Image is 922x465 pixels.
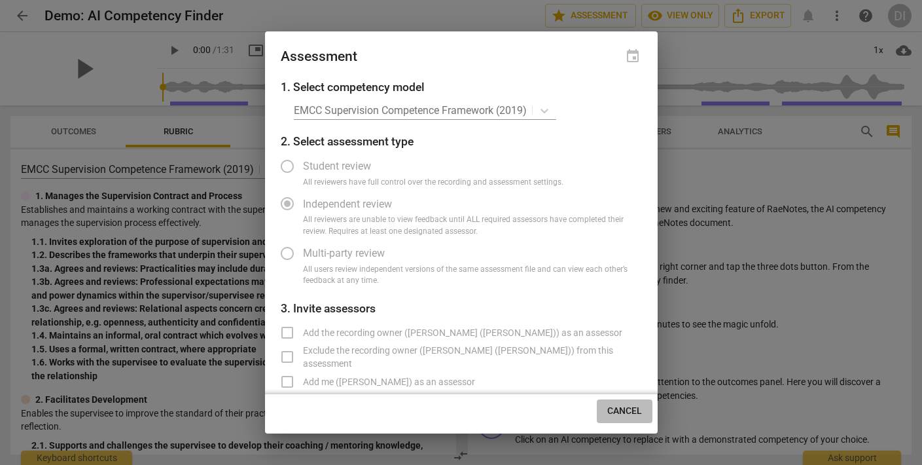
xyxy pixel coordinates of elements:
[303,344,631,371] span: Exclude the recording owner ([PERSON_NAME] ([PERSON_NAME])) from this assessment
[303,375,475,389] span: Add me ([PERSON_NAME]) as an assessor
[281,48,357,65] div: Assessment
[281,79,642,96] h3: 1. Select competency model
[303,264,631,287] span: All users review independent versions of the same assessment file and can view each other’s feedb...
[597,400,652,423] button: Cancel
[303,196,392,212] span: Independent review
[303,158,371,174] span: Student review
[281,133,642,150] h3: 2. Select assessment type
[281,300,642,317] h3: People will receive a link to the document to review.
[303,246,385,261] span: Multi-party review
[607,405,642,418] span: Cancel
[303,214,631,237] span: All reviewers are unable to view feedback until ALL required assessors have completed their revie...
[303,177,563,189] span: All reviewers have full control over the recording and assessment settings.
[303,326,622,340] span: Add the recording owner ([PERSON_NAME] ([PERSON_NAME])) as an assessor
[281,151,642,287] div: Assessment type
